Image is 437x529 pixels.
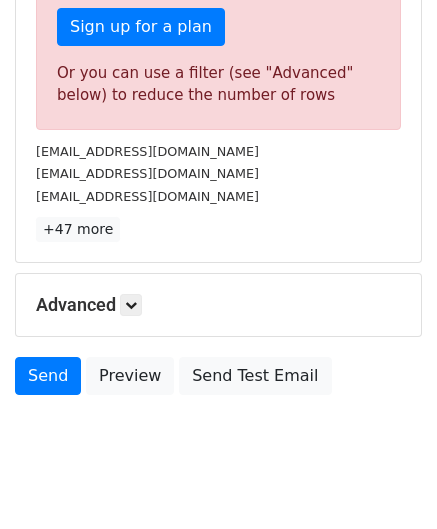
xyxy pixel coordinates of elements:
a: Preview [86,357,174,395]
a: +47 more [36,217,120,242]
small: [EMAIL_ADDRESS][DOMAIN_NAME] [36,144,259,159]
h5: Advanced [36,294,401,316]
a: Send Test Email [179,357,331,395]
small: [EMAIL_ADDRESS][DOMAIN_NAME] [36,189,259,204]
a: Send [15,357,81,395]
div: Or you can use a filter (see "Advanced" below) to reduce the number of rows [57,62,380,107]
a: Sign up for a plan [57,8,225,46]
iframe: Chat Widget [337,433,437,529]
small: [EMAIL_ADDRESS][DOMAIN_NAME] [36,166,259,181]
